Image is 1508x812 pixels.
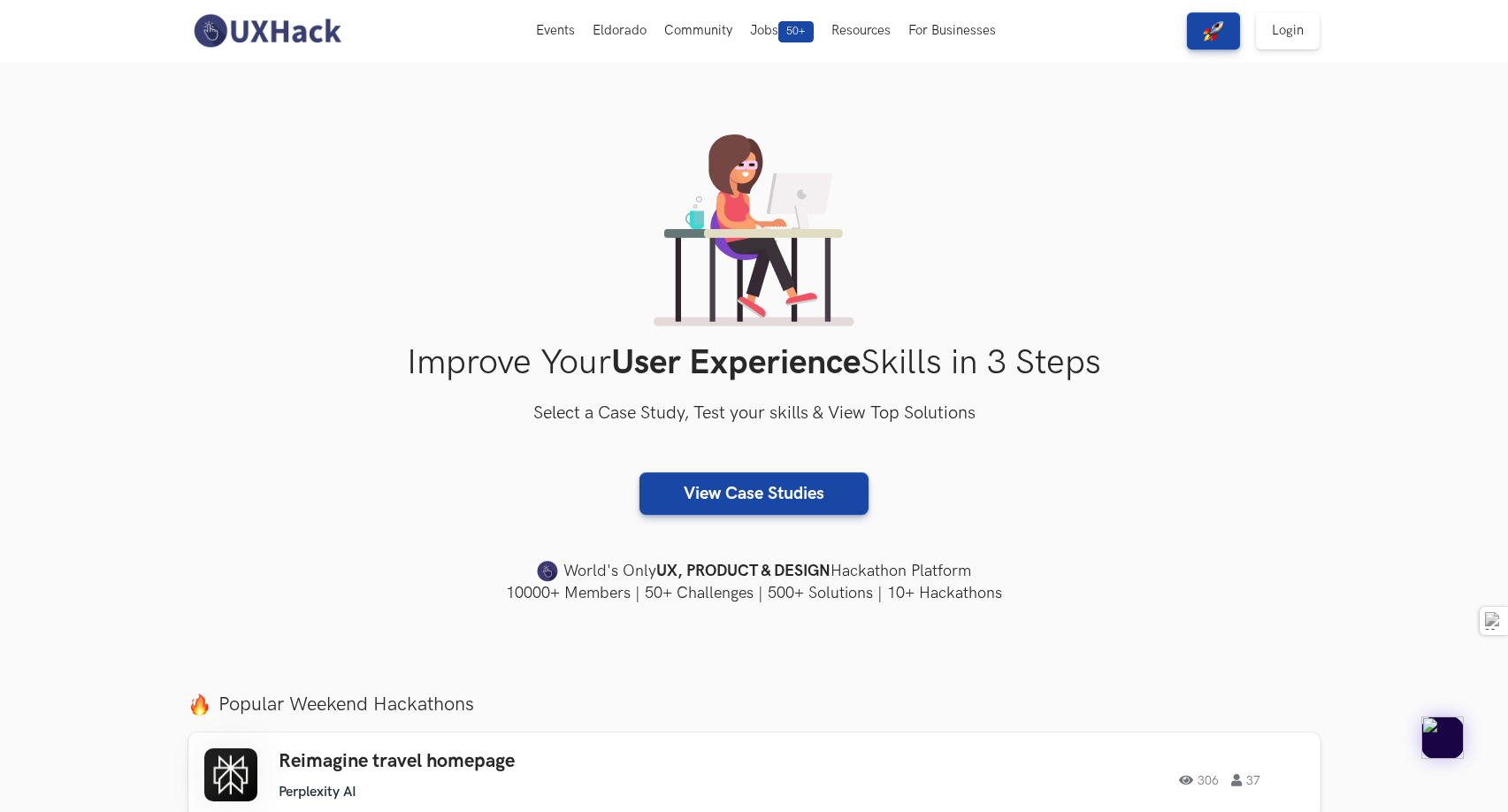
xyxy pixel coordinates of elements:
[188,693,211,716] img: fire.png
[1256,12,1320,50] a: Login
[1421,716,1464,759] img: app-logo.png
[611,342,861,384] strong: User Experience
[1179,774,1219,786] span: 306
[279,784,356,801] li: Perplexity AI
[188,12,346,50] img: UXHack-logo.png
[1231,774,1260,786] span: 37
[654,134,854,326] img: lady working on laptop
[537,560,558,583] img: uxhack-favicon-image.png
[188,342,1320,384] h1: Improve Your Skills in 3 Steps
[656,559,831,584] strong: UX, PRODUCT & DESIGN
[188,559,1320,584] h4: World's Only Hackathon Platform
[639,472,869,515] a: View Case Studies
[279,750,781,773] h3: Reimagine travel homepage
[188,400,1320,428] h3: Select a Case Study, Test your skills & View Top Solutions
[1203,20,1224,42] img: rocket
[778,21,814,42] span: 50+
[188,693,1320,716] label: Popular Weekend Hackathons
[188,582,1320,604] h4: 10000+ Members | 50+ Challenges | 500+ Solutions | 10+ Hackathons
